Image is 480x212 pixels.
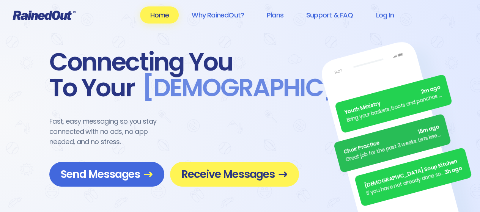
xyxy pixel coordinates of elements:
span: Send Messages [61,168,153,181]
div: Youth Ministry [344,83,441,117]
div: [DEMOGRAPHIC_DATA] Soup Kitchen [364,157,461,190]
span: 2m ago [420,83,441,96]
div: Great job for the past 3 weeks. Lets keep it up. [345,130,442,164]
a: Log In [366,6,403,24]
a: Plans [257,6,293,24]
div: If you have not already done so, please remember to turn in your fundraiser money [DATE]! [365,169,445,197]
div: Connecting You To Your [49,49,299,101]
span: [DEMOGRAPHIC_DATA] . [134,75,421,101]
div: Bring your baskets, boots and ponchos the Annual [DATE] Egg [PERSON_NAME] is ON! See everyone there. [346,91,444,124]
a: Why RainedOut? [182,6,254,24]
span: 15m ago [417,123,440,136]
span: 3h ago [444,164,463,177]
a: Home [140,6,179,24]
span: Receive Messages [181,168,288,181]
a: Receive Messages [170,162,299,187]
a: Support & FAQ [296,6,363,24]
div: Fast, easy messaging so you stay connected with no ads, no app needed, and no stress. [49,116,171,147]
div: Choir Practice [343,123,440,156]
a: Send Messages [49,162,164,187]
